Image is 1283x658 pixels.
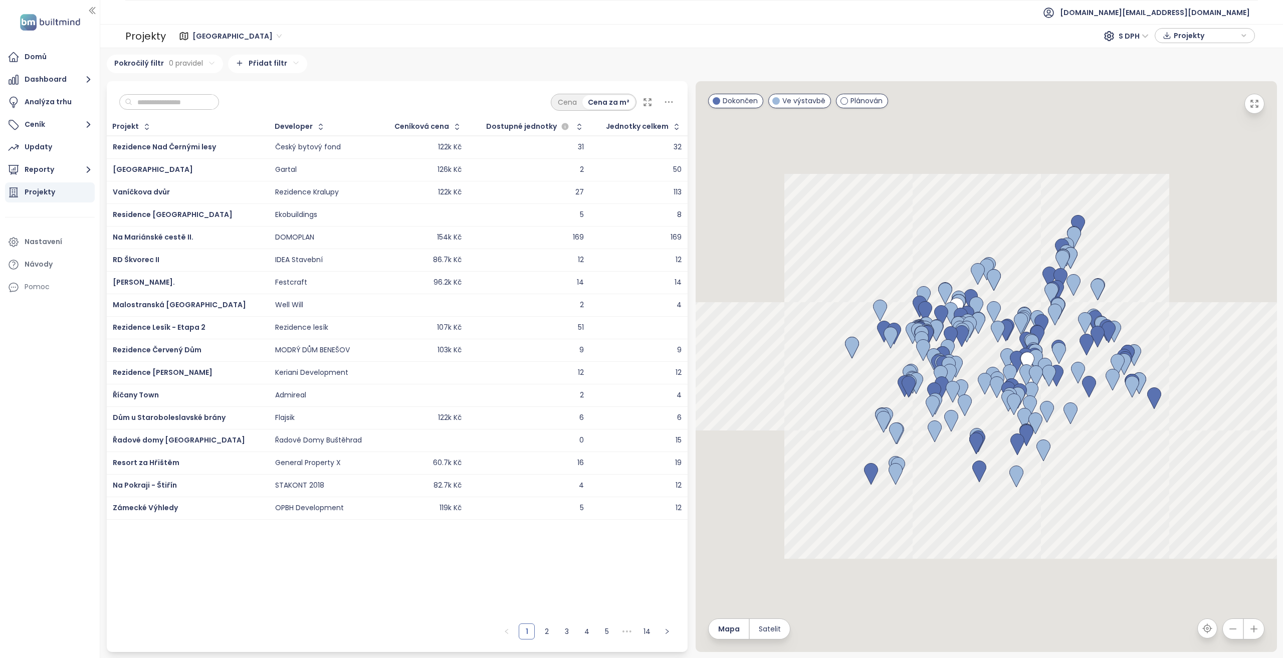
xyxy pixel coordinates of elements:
[275,368,348,377] div: Keriani Development
[577,459,584,468] div: 16
[579,413,584,422] div: 6
[750,619,790,639] button: Satelit
[25,236,62,248] div: Nastavení
[113,367,212,377] span: Rezidence [PERSON_NAME]
[112,123,139,130] div: Projekt
[573,233,584,242] div: 169
[113,209,233,220] a: Residence [GEOGRAPHIC_DATA]
[275,165,297,174] div: Gartal
[113,255,159,265] a: RD Škvorec II
[577,278,584,287] div: 14
[664,628,670,634] span: right
[275,188,339,197] div: Rezidence Kralupy
[674,188,682,197] div: 113
[539,623,555,639] li: 2
[5,182,95,202] a: Projekty
[113,164,193,174] span: [GEOGRAPHIC_DATA]
[113,412,226,422] a: Dům u Staroboleslavské brány
[519,624,534,639] a: 1
[5,232,95,252] a: Nastavení
[433,256,462,265] div: 86.7k Kč
[113,142,216,152] span: Rezidence Nad Černými lesy
[504,628,510,634] span: left
[580,210,584,220] div: 5
[5,70,95,90] button: Dashboard
[113,322,205,332] a: Rezidence Lesík - Etapa 2
[113,390,159,400] a: Říčany Town
[677,301,682,310] div: 4
[192,29,282,44] span: Středočeský kraj
[579,346,584,355] div: 9
[519,623,535,639] li: 1
[5,47,95,67] a: Domů
[5,255,95,275] a: Návody
[599,623,615,639] li: 5
[25,141,52,153] div: Updaty
[676,256,682,265] div: 12
[718,623,740,634] span: Mapa
[113,232,193,242] a: Na Mariánské cestě II.
[25,186,55,198] div: Projekty
[579,481,584,490] div: 4
[125,26,166,46] div: Projekty
[113,435,245,445] span: Řadové domy [GEOGRAPHIC_DATA]
[169,58,203,69] span: 0 pravidel
[438,413,462,422] div: 122k Kč
[677,210,682,220] div: 8
[674,143,682,152] div: 32
[440,504,462,513] div: 119k Kč
[394,123,449,130] div: Ceníková cena
[599,624,614,639] a: 5
[113,277,175,287] a: [PERSON_NAME].
[677,391,682,400] div: 4
[539,624,554,639] a: 2
[676,481,682,490] div: 12
[113,458,179,468] a: Resort za Hřištěm
[275,504,344,513] div: OPBH Development
[275,123,313,130] div: Developer
[619,623,635,639] span: •••
[107,55,223,73] div: Pokročilý filtr
[438,188,462,197] div: 122k Kč
[438,143,462,152] div: 122k Kč
[113,300,246,310] a: Malostranská [GEOGRAPHIC_DATA]
[673,165,682,174] div: 50
[671,233,682,242] div: 169
[639,624,655,639] a: 14
[275,436,362,445] div: Řadové Domy Buštěhrad
[499,623,515,639] button: left
[275,256,323,265] div: IDEA Stavební
[275,391,306,400] div: Admireal
[5,137,95,157] a: Updaty
[580,504,584,513] div: 5
[113,345,201,355] a: Rezidence Červený Dům
[552,95,582,109] div: Cena
[1119,29,1149,44] span: S DPH
[676,436,682,445] div: 15
[275,323,328,332] div: Rezidence lesík
[5,160,95,180] button: Reporty
[578,143,584,152] div: 31
[782,95,825,106] span: Ve výstavbě
[438,346,462,355] div: 103k Kč
[5,277,95,297] div: Pomoc
[275,210,317,220] div: Ekobuildings
[619,623,635,639] li: Následujících 5 stran
[676,504,682,513] div: 12
[675,278,682,287] div: 14
[5,115,95,135] button: Ceník
[559,623,575,639] li: 3
[438,165,462,174] div: 126k Kč
[677,413,682,422] div: 6
[486,121,571,133] div: Dostupné jednotky
[17,12,83,33] img: logo
[437,323,462,332] div: 107k Kč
